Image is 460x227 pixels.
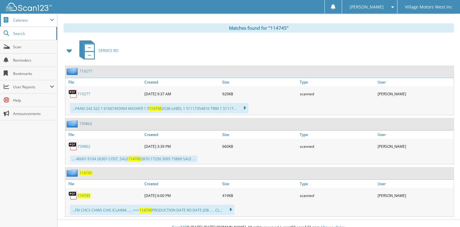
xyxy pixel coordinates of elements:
[376,140,454,152] div: [PERSON_NAME]
[128,156,141,161] span: 114745
[68,89,78,98] img: PDF.png
[376,130,454,139] a: User
[79,121,92,126] a: 739862
[221,78,298,86] a: Size
[298,180,376,188] a: Type
[13,111,54,116] span: Announcements
[65,180,143,188] a: File
[67,120,79,127] img: folder2.png
[78,193,90,198] a: 114745
[376,78,454,86] a: User
[143,78,220,86] a: Created
[298,78,376,86] a: Type
[67,169,79,177] img: folder2.png
[13,31,53,36] span: Search
[65,78,143,86] a: File
[68,142,78,151] img: PDF.png
[139,208,152,213] span: 114745
[79,170,92,175] a: 114745
[70,103,248,113] div: ...PAND 242 322 1 61667403904 WASHER 1 5 2538-LABEL 1 51117354816 TRIM 1 51117...
[221,130,298,139] a: Size
[298,189,376,202] div: scanned
[376,189,454,202] div: [PERSON_NAME]
[70,205,234,215] div: ...FIX CHCS CHWS CHIS ICLAIM#...... +++ PRODUCTION DATE RO DATE JOB ... , CL...
[76,39,118,63] a: SERVICE RO
[298,140,376,152] div: scanned
[376,180,454,188] a: User
[221,140,298,152] div: 660KB
[99,48,118,53] span: SERVICE RO
[6,3,52,11] img: scan123-logo-white.svg
[13,18,50,23] span: Cabinets
[221,88,298,100] div: 929KB
[64,23,454,32] div: Matches found for "114745"
[350,5,384,9] span: [PERSON_NAME]
[143,189,220,202] div: [DATE] 6:00 PM
[298,130,376,139] a: Type
[13,44,54,49] span: Scan
[79,69,92,74] a: 719277
[143,130,220,139] a: Created
[405,5,452,9] span: Village Motors West Inc
[298,88,376,100] div: scanned
[78,91,90,97] a: 719277
[376,88,454,100] div: [PERSON_NAME]
[221,180,298,188] a: Size
[13,58,54,63] span: Reminders
[143,180,220,188] a: Created
[13,84,50,90] span: User Reports
[13,71,54,76] span: Bookmarks
[13,98,54,103] span: Help
[78,144,90,149] a: 739862
[221,189,298,202] div: 419KB
[65,130,143,139] a: File
[143,88,220,100] div: [DATE] 9:37 AM
[67,67,79,75] img: folder2.png
[430,198,460,227] iframe: Chat Widget
[68,191,78,200] img: PDF.png
[149,106,162,111] span: 114745
[143,140,220,152] div: [DATE] 3:39 PM
[70,155,198,162] div: ... 46001 6104 26301 COST, SALE 2670 17250 3995 73869 SALE ...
